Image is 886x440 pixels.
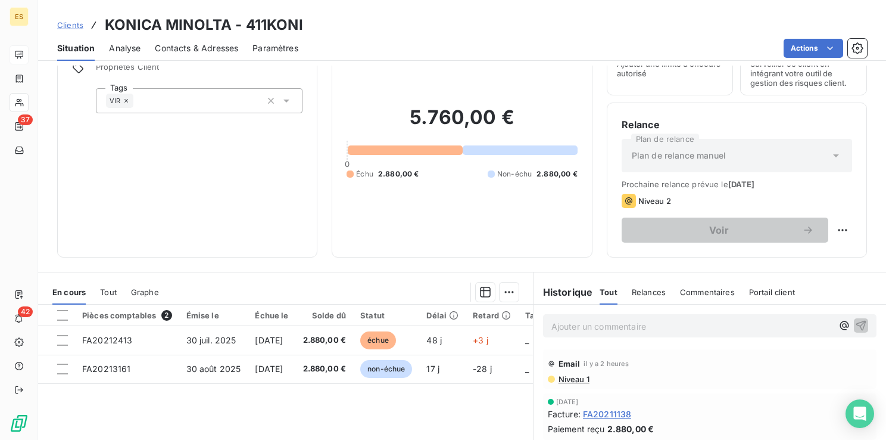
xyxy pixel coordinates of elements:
span: FA20212413 [82,335,133,345]
span: Surveiller ce client en intégrant votre outil de gestion des risques client. [750,59,857,88]
span: 2 [161,310,172,321]
span: 0 [345,159,350,169]
span: Échu [356,169,373,179]
div: Tag relance [525,311,586,320]
span: 2.880,00 € [536,169,578,179]
span: Paiement reçu [548,423,605,435]
span: +3 j [473,335,488,345]
span: il y a 2 heures [584,360,628,367]
span: Voir [636,225,802,235]
button: Actions [784,39,843,58]
button: Voir [622,218,828,243]
span: FA20211138 [583,408,632,420]
span: Propriétés Client [96,62,302,79]
div: Solde dû [303,311,347,320]
span: 30 août 2025 [186,364,241,374]
span: 37 [18,114,33,125]
span: 2.880,00 € [378,169,419,179]
h6: Relance [622,117,852,132]
span: Contacts & Adresses [155,42,238,54]
span: Ajouter une limite d’encours autorisé [617,59,723,78]
div: Émise le [186,311,241,320]
h6: Historique [534,285,593,299]
div: Statut [360,311,412,320]
span: Tout [600,287,617,297]
span: 2.880,00 € [303,363,347,375]
span: [DATE] [255,335,283,345]
span: [DATE] [556,398,579,405]
span: Analyse [109,42,141,54]
span: [DATE] [255,364,283,374]
span: Email [559,359,581,368]
span: échue [360,331,396,349]
span: Plan de relance manuel [632,150,726,162]
span: VIR [110,97,120,104]
span: Graphe [131,287,159,297]
span: 17 j [426,364,439,374]
span: _ [525,335,529,345]
span: Commentaires [680,287,735,297]
span: Non-échu [497,169,532,179]
div: Délai [426,311,458,320]
span: -28 j [473,364,492,374]
span: Paramètres [252,42,298,54]
img: Logo LeanPay [10,414,29,433]
span: 48 j [426,335,442,345]
span: _ [525,364,529,374]
h3: KONICA MINOLTA - 411KONI [105,14,303,36]
input: Ajouter une valeur [133,95,143,106]
div: Pièces comptables [82,310,172,321]
div: Open Intercom Messenger [846,399,874,428]
span: Niveau 2 [638,196,671,206]
div: ES [10,7,29,26]
span: Clients [57,20,83,30]
a: Clients [57,19,83,31]
span: [DATE] [728,179,755,189]
span: FA20213161 [82,364,131,374]
h2: 5.760,00 € [347,106,577,141]
span: Prochaine relance prévue le [622,179,852,189]
div: Retard [473,311,511,320]
span: non-échue [360,360,412,378]
div: Échue le [255,311,288,320]
span: Tout [100,287,117,297]
span: En cours [52,287,86,297]
span: Portail client [749,287,795,297]
span: Situation [57,42,95,54]
span: 2.880,00 € [607,423,654,435]
span: 42 [18,306,33,317]
span: Niveau 1 [557,374,589,384]
span: Relances [632,287,666,297]
span: 30 juil. 2025 [186,335,236,345]
span: 2.880,00 € [303,334,347,346]
span: Facture : [548,408,581,420]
